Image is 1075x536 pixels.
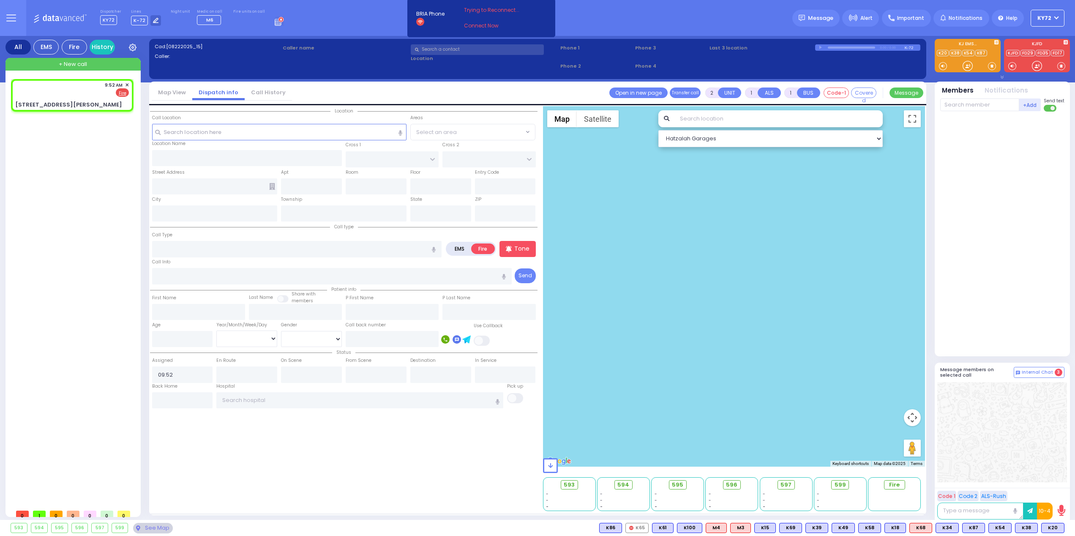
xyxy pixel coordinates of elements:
div: K54 [988,523,1012,533]
span: - [655,497,657,503]
div: BLS [754,523,776,533]
input: Search member [940,98,1019,111]
div: BLS [1041,523,1064,533]
div: 594 [31,523,48,533]
div: K65 [625,523,649,533]
a: Dispatch info [192,88,245,96]
button: Members [942,86,974,96]
button: Drag Pegman onto the map to open Street View [904,440,921,457]
span: Internal Chat [1022,369,1053,375]
div: 596 [72,523,88,533]
label: Cross 1 [346,142,361,148]
span: - [546,497,548,503]
label: Lines [131,9,161,14]
label: From Scene [346,357,371,364]
button: Map camera controls [904,409,921,426]
label: Township [281,196,302,203]
label: Street Address [152,169,185,176]
button: Code 1 [937,491,956,501]
label: Call back number [346,322,386,328]
span: 593 [564,481,575,489]
label: Call Info [152,259,170,265]
a: Open this area in Google Maps (opens a new window) [545,456,573,467]
span: 595 [672,481,683,489]
label: KJ EMS... [935,42,1001,48]
label: ZIP [475,196,481,203]
a: K54 [962,50,974,56]
label: Cross 2 [442,142,459,148]
label: Last 3 location [709,44,815,52]
div: K-72 [905,44,920,51]
span: - [709,497,711,503]
span: 0 [84,511,96,517]
img: message.svg [799,15,805,21]
a: FD17 [1051,50,1064,56]
button: Transfer call [670,88,701,98]
label: Floor [410,169,420,176]
label: On Scene [281,357,302,364]
div: ALS [730,523,751,533]
div: K15 [754,523,776,533]
span: Status [332,349,355,356]
a: FD35 [1036,50,1050,56]
span: Patient info [327,286,360,293]
span: KY72 [1037,14,1051,22]
span: Message [808,14,833,22]
div: [STREET_ADDRESS][PERSON_NAME] [15,101,122,109]
span: - [709,491,711,497]
span: + New call [59,60,87,68]
label: Fire units on call [233,9,265,14]
button: Message [889,88,923,98]
label: Location [411,55,557,62]
label: Fire [471,243,495,254]
button: UNIT [718,88,741,98]
div: BLS [936,523,959,533]
div: K86 [599,523,622,533]
a: K20 [937,50,949,56]
label: Call Location [152,115,181,121]
a: Connect Now [464,22,531,30]
span: Other building occupants [269,183,275,190]
div: K100 [677,523,702,533]
span: Phone 3 [635,44,707,52]
div: K87 [962,523,985,533]
span: - [763,503,765,510]
span: Location [330,108,357,114]
div: All [5,40,31,55]
img: Google [545,456,573,467]
div: K20 [1041,523,1064,533]
button: ALS [758,88,781,98]
div: 595 [52,523,68,533]
label: Areas [410,115,423,121]
span: Alert [860,14,873,22]
span: - [709,503,711,510]
h5: Message members on selected call [940,367,1014,378]
label: First Name [152,295,176,301]
button: Covered [851,88,876,98]
a: History [90,40,115,55]
label: City [152,196,161,203]
a: K38 [949,50,961,56]
span: BRIA Phone [416,10,445,18]
label: Entry Code [475,169,499,176]
div: K38 [1015,523,1038,533]
span: 3 [1055,369,1062,376]
button: Code 2 [958,491,979,501]
img: comment-alt.png [1016,371,1020,375]
label: Back Home [152,383,177,390]
span: Trying to Reconnect... [464,6,531,14]
div: K58 [858,523,881,533]
input: Search location [674,110,883,127]
div: Fire [62,40,87,55]
span: 9:52 AM [105,82,123,88]
span: - [600,497,603,503]
div: BLS [858,523,881,533]
span: - [763,497,765,503]
span: - [655,491,657,497]
a: KJFD [1006,50,1020,56]
p: Tone [514,244,529,253]
button: Code-1 [824,88,849,98]
span: 0 [101,511,113,517]
span: 597 [780,481,791,489]
input: Search a contact [411,44,544,55]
